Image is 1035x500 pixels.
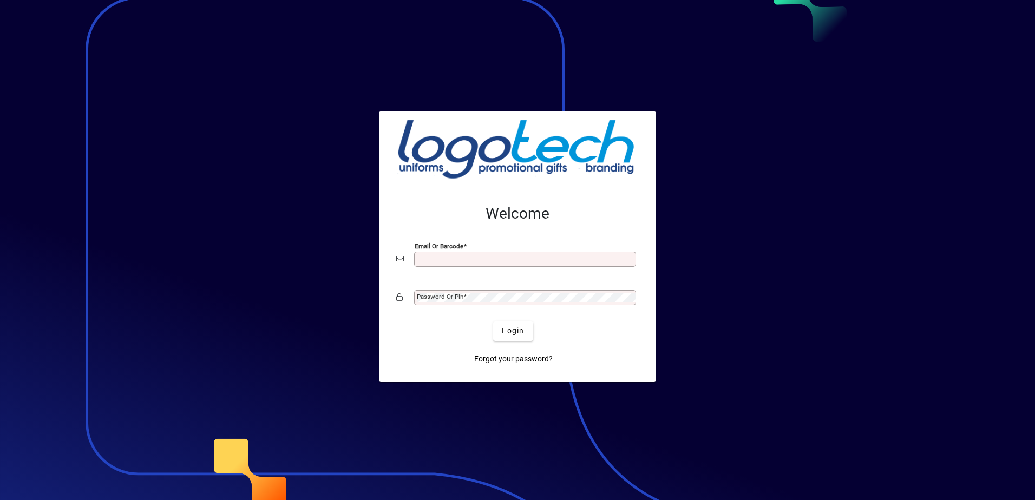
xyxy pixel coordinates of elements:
[396,205,639,223] h2: Welcome
[502,325,524,337] span: Login
[417,293,463,300] mat-label: Password or Pin
[470,350,557,369] a: Forgot your password?
[474,353,553,365] span: Forgot your password?
[493,321,533,341] button: Login
[415,242,463,249] mat-label: Email or Barcode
